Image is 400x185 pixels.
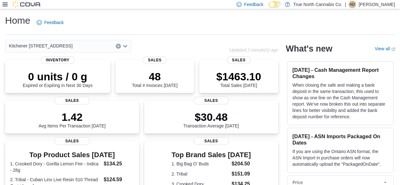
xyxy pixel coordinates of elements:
[116,44,121,49] button: Clear input
[183,111,239,128] div: Transaction Average [DATE]
[292,82,388,120] p: When closing the safe and making a bank deposit in the same transaction, this used to show as one...
[143,56,167,64] span: Sales
[9,42,73,50] span: Kitchener [STREET_ADDRESS]
[194,97,229,104] span: Sales
[286,44,332,54] h2: What's new
[171,151,251,159] h3: Top Brand Sales [DATE]
[348,1,356,8] div: Alexander Davidd
[23,70,93,83] p: 0 units / 0 g
[54,97,90,104] span: Sales
[23,70,93,88] div: Expired or Expiring in Next 30 Days
[292,67,388,79] h3: [DATE] - Cash Management Report Changes
[132,70,177,88] div: Total # Invoices [DATE]
[104,160,134,168] dd: $134.25
[216,70,261,83] p: $1463.10
[216,70,261,88] div: Total Sales [DATE]
[359,1,395,8] p: [PERSON_NAME]
[44,19,64,26] span: Feedback
[54,137,90,145] span: Sales
[41,56,75,64] span: Inventory
[13,1,41,8] img: Cova
[183,111,239,123] p: $30.48
[194,137,229,145] span: Sales
[5,14,30,27] h1: Home
[132,70,177,83] p: 48
[292,133,388,146] h3: [DATE] - ASN Imports Packaged On Dates
[293,1,342,8] p: True North Cannabis Co.
[391,47,395,51] svg: External link
[229,47,278,52] p: Updated 2 minute(s) ago
[123,44,128,49] button: Open list of options
[34,16,66,29] a: Feedback
[350,1,355,8] span: AD
[231,160,251,168] dd: $204.50
[171,171,229,177] dt: 2. Tribal
[244,1,263,8] span: Feedback
[231,170,251,178] dd: $151.09
[171,161,229,167] dt: 1. Big Bag O' Buds
[39,111,106,128] div: Avg Items Per Transaction [DATE]
[10,161,101,173] dt: 1. Crooked Dory - Gorilla Lemon Fire - Indica - 28g
[104,176,134,183] dd: $124.59
[39,111,106,123] p: 1.42
[268,1,282,8] input: Dark Mode
[375,46,395,51] a: View allExternal link
[292,148,388,167] p: If you are using the Ontario ASN format, the ASN Import in purchase orders will now automatically...
[227,56,250,64] span: Sales
[10,151,134,159] h3: Top Product Sales [DATE]
[345,1,346,8] p: |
